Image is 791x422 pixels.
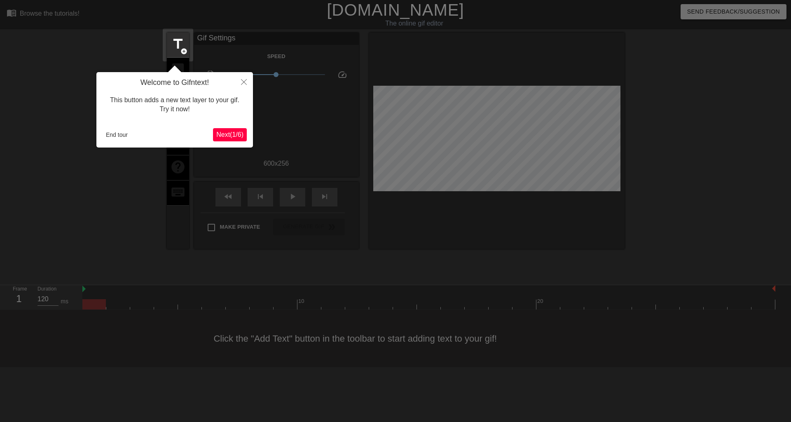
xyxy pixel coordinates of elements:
[103,129,131,141] button: End tour
[235,72,253,91] button: Close
[103,87,247,122] div: This button adds a new text layer to your gif. Try it now!
[103,78,247,87] h4: Welcome to Gifntext!
[213,128,247,141] button: Next
[216,131,243,138] span: Next ( 1 / 6 )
